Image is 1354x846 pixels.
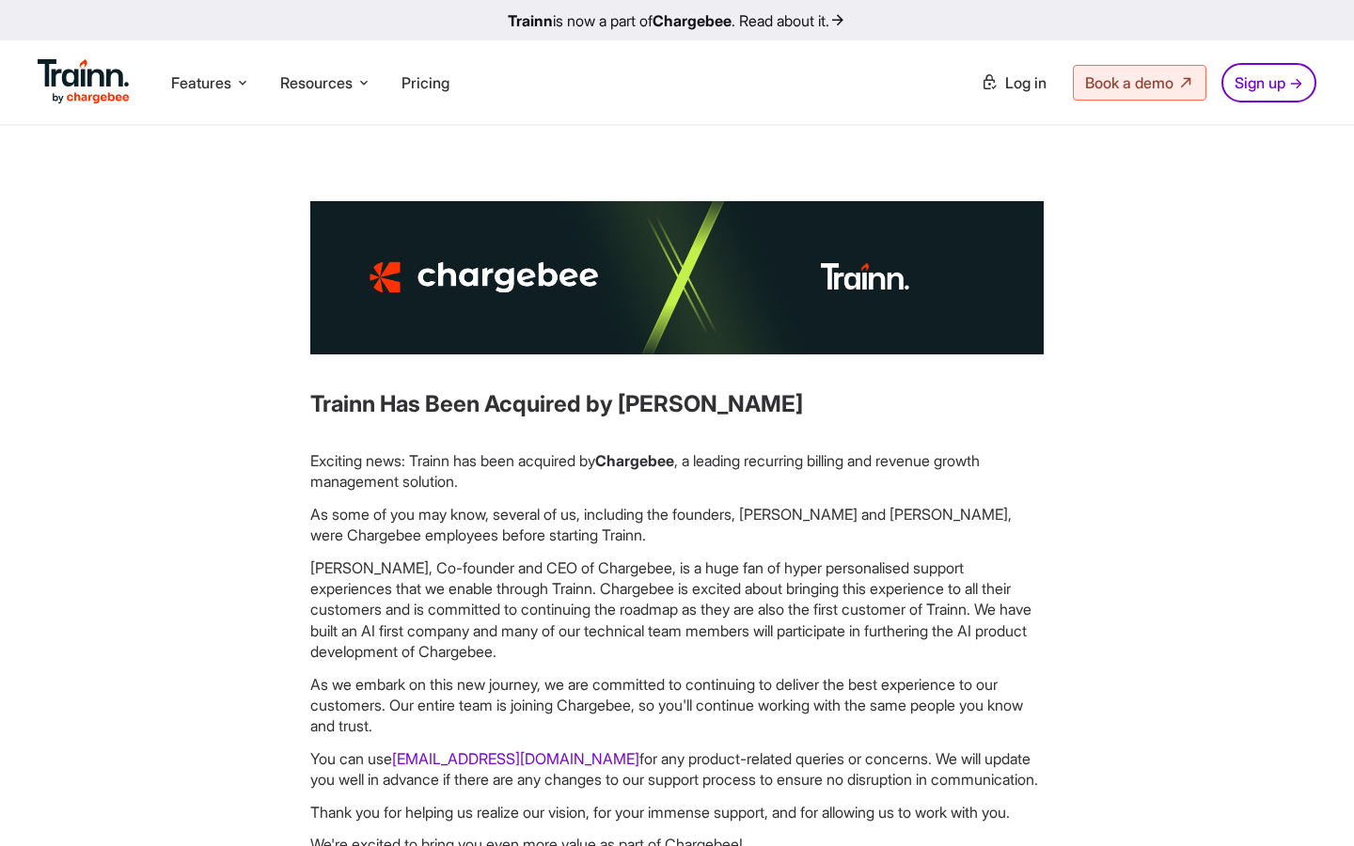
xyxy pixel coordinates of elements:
img: Partner Training built on Trainn | Buildops [310,201,1044,354]
a: Book a demo [1073,65,1206,101]
b: Chargebee [595,451,674,470]
p: [PERSON_NAME], Co-founder and CEO of Chargebee, is a huge fan of hyper personalised support exper... [310,557,1044,663]
b: Trainn [508,11,553,30]
span: Log in [1005,73,1047,92]
span: Resources [280,72,353,93]
a: Sign up → [1221,63,1316,102]
p: You can use for any product-related queries or concerns. We will update you well in advance if th... [310,748,1044,791]
h3: Trainn Has Been Acquired by [PERSON_NAME] [310,388,1044,420]
b: Chargebee [653,11,732,30]
a: Pricing [401,73,449,92]
span: Features [171,72,231,93]
img: Trainn Logo [38,59,130,104]
a: Log in [969,66,1058,100]
p: As some of you may know, several of us, including the founders, [PERSON_NAME] and [PERSON_NAME], ... [310,504,1044,546]
p: Exciting news: Trainn has been acquired by , a leading recurring billing and revenue growth manag... [310,450,1044,493]
span: Book a demo [1085,73,1173,92]
p: As we embark on this new journey, we are committed to continuing to deliver the best experience t... [310,674,1044,737]
a: [EMAIL_ADDRESS][DOMAIN_NAME] [392,749,639,768]
p: Thank you for helping us realize our vision, for your immense support, and for allowing us to wor... [310,802,1044,822]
